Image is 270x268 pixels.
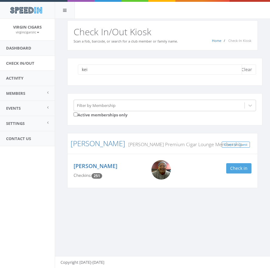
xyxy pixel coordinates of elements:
[6,105,21,111] span: Events
[74,39,178,43] small: Scan a fob, barcode, or search for a club member or family name.
[222,142,250,148] a: Check In Guest
[74,162,117,170] a: [PERSON_NAME]
[74,27,251,37] h2: Check In/Out Kiosk
[6,136,31,141] span: Contact Us
[6,121,25,126] span: Settings
[6,91,25,96] span: Members
[228,38,251,43] span: Check-In Kiosk
[237,64,256,75] button: Clear
[16,30,39,34] small: virgincigarsllc
[74,173,92,178] span: Checkins:
[16,29,39,35] a: virgincigarsllc
[125,141,242,148] small: [PERSON_NAME] Premium Cigar Lounge Membership
[226,163,251,174] button: Check in
[13,24,42,30] span: Virgin Cigars
[212,38,221,43] a: Home
[92,173,102,179] span: Checkin count
[71,138,125,148] a: [PERSON_NAME]
[74,111,127,118] label: Active memberships only
[78,64,242,75] input: Search a name to check in
[74,112,78,116] input: Active memberships only
[7,5,45,16] img: speedin_logo.png
[77,102,116,108] div: Filter by Membership
[151,160,171,180] img: Keith_Johnson.png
